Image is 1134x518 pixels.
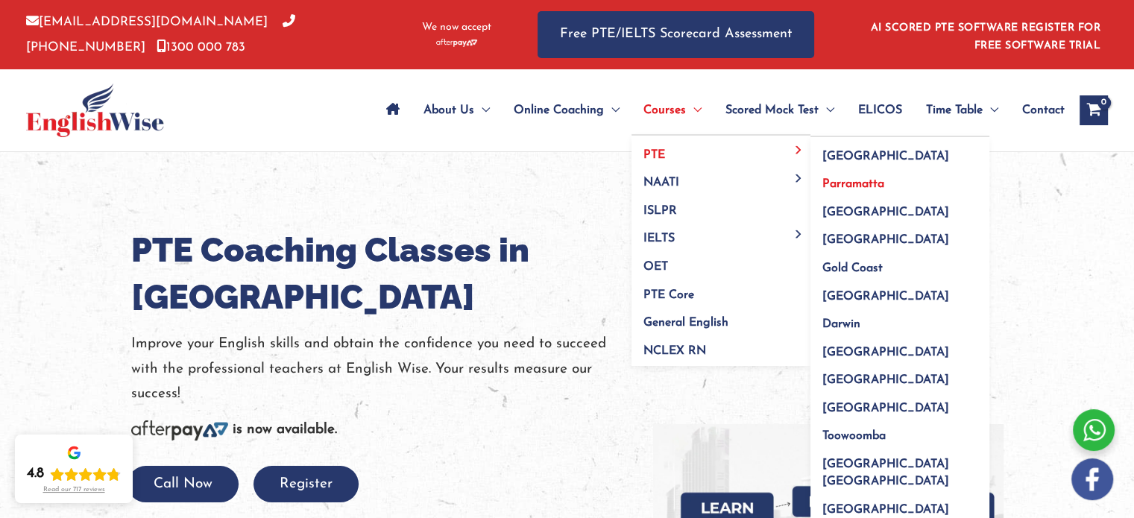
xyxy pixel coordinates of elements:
[810,389,989,417] a: [GEOGRAPHIC_DATA]
[810,333,989,361] a: [GEOGRAPHIC_DATA]
[127,477,239,491] a: Call Now
[631,192,810,220] a: ISLPR
[819,84,834,136] span: Menu Toggle
[790,230,807,238] span: Menu Toggle
[502,84,631,136] a: Online CoachingMenu Toggle
[643,177,679,189] span: NAATI
[436,39,477,47] img: Afterpay-Logo
[643,289,694,301] span: PTE Core
[822,430,886,442] span: Toowoomba
[538,11,814,58] a: Free PTE/IELTS Scorecard Assessment
[43,486,105,494] div: Read our 717 reviews
[643,149,665,161] span: PTE
[643,317,728,329] span: General English
[810,446,989,491] a: [GEOGRAPHIC_DATA] [GEOGRAPHIC_DATA]
[810,361,989,390] a: [GEOGRAPHIC_DATA]
[822,291,949,303] span: [GEOGRAPHIC_DATA]
[810,221,989,250] a: [GEOGRAPHIC_DATA]
[914,84,1010,136] a: Time TableMenu Toggle
[822,318,860,330] span: Darwin
[871,22,1101,51] a: AI SCORED PTE SOFTWARE REGISTER FOR FREE SOFTWARE TRIAL
[714,84,846,136] a: Scored Mock TestMenu Toggle
[412,84,502,136] a: About UsMenu Toggle
[631,220,810,248] a: IELTSMenu Toggle
[422,20,491,35] span: We now accept
[253,466,359,502] button: Register
[27,465,44,483] div: 4.8
[926,84,983,136] span: Time Table
[631,304,810,332] a: General English
[643,345,706,357] span: NCLEX RN
[643,233,675,244] span: IELTS
[631,276,810,304] a: PTE Core
[810,165,989,194] a: Parramatta
[26,83,164,137] img: cropped-ew-logo
[253,477,359,491] a: Register
[474,84,490,136] span: Menu Toggle
[1022,84,1065,136] span: Contact
[858,84,902,136] span: ELICOS
[631,248,810,277] a: OET
[810,417,989,446] a: Toowoomba
[374,84,1065,136] nav: Site Navigation: Main Menu
[822,206,949,218] span: [GEOGRAPHIC_DATA]
[790,146,807,154] span: Menu Toggle
[983,84,998,136] span: Menu Toggle
[725,84,819,136] span: Scored Mock Test
[810,193,989,221] a: [GEOGRAPHIC_DATA]
[631,332,810,366] a: NCLEX RN
[157,41,245,54] a: 1300 000 783
[686,84,702,136] span: Menu Toggle
[631,84,714,136] a: CoursesMenu Toggle
[810,250,989,278] a: Gold Coast
[643,261,668,273] span: OET
[514,84,604,136] span: Online Coaching
[1010,84,1065,136] a: Contact
[1071,458,1113,500] img: white-facebook.png
[822,504,949,516] span: [GEOGRAPHIC_DATA]
[862,10,1108,59] aside: Header Widget 1
[810,277,989,306] a: [GEOGRAPHIC_DATA]
[846,84,914,136] a: ELICOS
[131,332,631,406] p: Improve your English skills and obtain the confidence you need to succeed with the professional t...
[643,84,686,136] span: Courses
[604,84,620,136] span: Menu Toggle
[822,374,949,386] span: [GEOGRAPHIC_DATA]
[26,16,268,28] a: [EMAIL_ADDRESS][DOMAIN_NAME]
[810,137,989,165] a: [GEOGRAPHIC_DATA]
[131,420,228,440] img: Afterpay-Logo
[822,458,949,487] span: [GEOGRAPHIC_DATA] [GEOGRAPHIC_DATA]
[822,178,884,190] span: Parramatta
[26,16,295,53] a: [PHONE_NUMBER]
[822,234,949,246] span: [GEOGRAPHIC_DATA]
[643,205,677,217] span: ISLPR
[822,262,883,274] span: Gold Coast
[822,347,949,359] span: [GEOGRAPHIC_DATA]
[631,136,810,164] a: PTEMenu Toggle
[27,465,121,483] div: Rating: 4.8 out of 5
[423,84,474,136] span: About Us
[131,227,631,320] h1: PTE Coaching Classes in [GEOGRAPHIC_DATA]
[822,402,949,414] span: [GEOGRAPHIC_DATA]
[233,423,337,437] b: is now available.
[127,466,239,502] button: Call Now
[822,151,949,162] span: [GEOGRAPHIC_DATA]
[1080,95,1108,125] a: View Shopping Cart, empty
[790,174,807,182] span: Menu Toggle
[631,164,810,192] a: NAATIMenu Toggle
[810,306,989,334] a: Darwin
